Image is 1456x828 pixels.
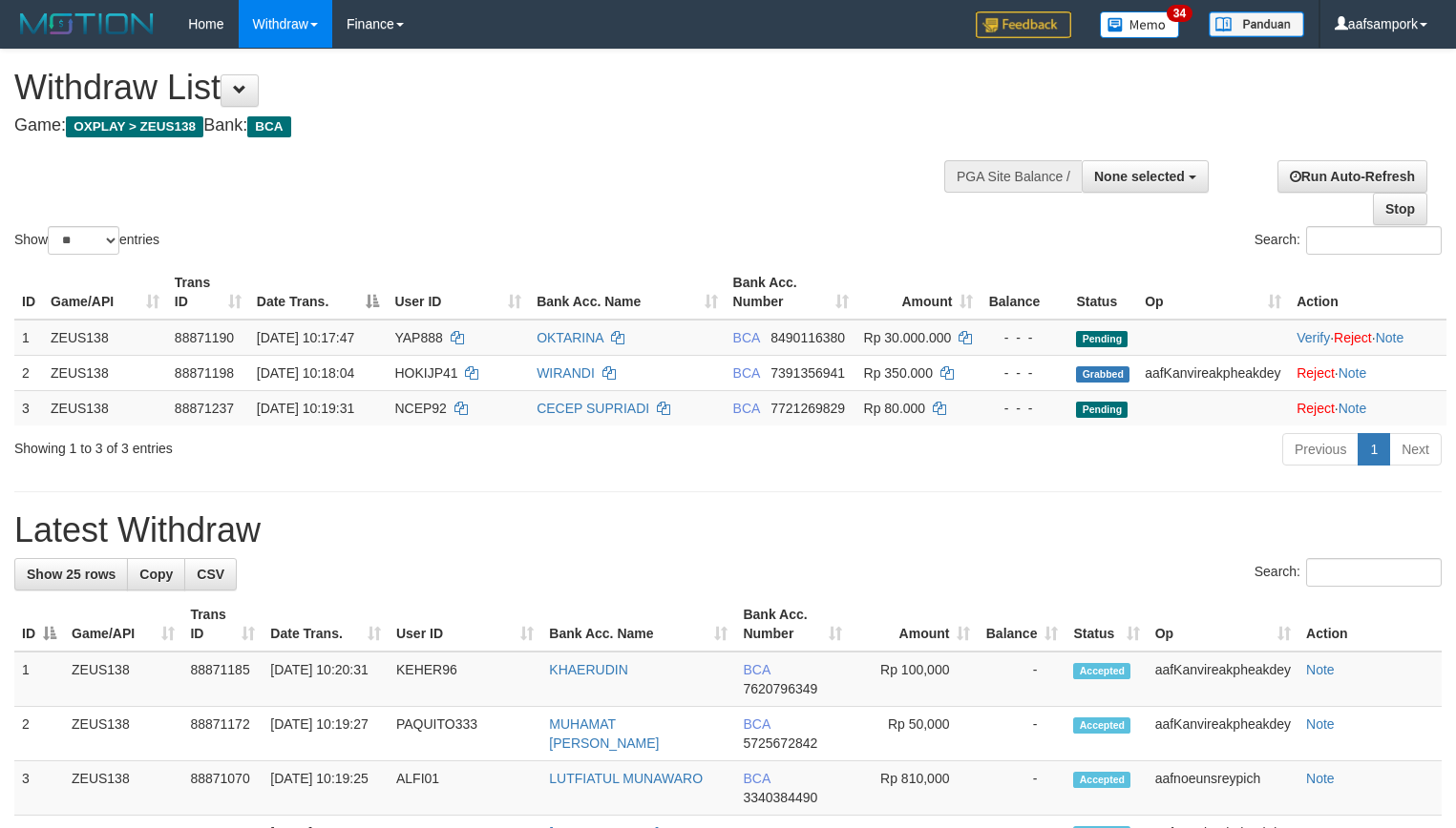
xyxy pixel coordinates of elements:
span: Copy 5725672842 to clipboard [743,735,817,751]
td: ALFI01 [389,761,541,816]
span: Copy [139,567,173,582]
span: Copy 3340384490 to clipboard [743,790,817,805]
a: Note [1376,330,1404,345]
span: 88871198 [175,365,234,381]
td: KEHER96 [389,652,541,707]
span: NCEP92 [394,401,446,416]
span: Rp 80.000 [864,401,926,416]
td: 2 [14,707,64,761]
span: None selected [1094,169,1185,184]
span: Grabbed [1076,366,1129,383]
th: Action [1289,265,1446,320]
a: Show 25 rows [14,558,128,590]
td: Rp 810,000 [850,761,979,816]
td: 88871185 [182,652,263,707]
a: Stop [1373,193,1427,225]
td: [DATE] 10:19:27 [263,707,389,761]
h4: Game: Bank: [14,116,952,135]
span: BCA [743,716,770,732]
a: Next [1389,433,1442,466]
td: [DATE] 10:20:31 [263,652,389,707]
th: ID [14,265,43,320]
span: Rp 350.000 [864,365,933,381]
a: LUTFIATUL MUNAWARO [549,771,703,786]
span: [DATE] 10:19:31 [257,401,354,416]
a: 1 [1358,433,1390,466]
span: BCA [743,662,770,677]
span: Pending [1076,402,1128,418]
a: MUHAMAT [PERSON_NAME] [549,716,659,751]
span: [DATE] 10:17:47 [257,330,354,345]
td: 2 [14,355,43,390]
td: PAQUITO333 [389,707,541,761]
span: Accepted [1073,772,1130,788]
td: ZEUS138 [43,390,167,425]
a: Previous [1282,433,1359,466]
div: - - - [988,363,1061,383]
th: Game/API: activate to sort column ascending [64,597,182,652]
img: panduan.png [1209,11,1304,37]
th: Game/API: activate to sort column ascending [43,265,167,320]
img: Feedback.jpg [976,11,1071,38]
td: · [1289,390,1446,425]
th: Op: activate to sort column ascending [1137,265,1289,320]
td: - [978,707,1066,761]
span: [DATE] 10:18:04 [257,365,354,381]
a: Copy [127,558,185,590]
td: aafKanvireakpheakdey [1148,707,1298,761]
div: - - - [988,328,1061,347]
a: Note [1306,662,1335,677]
td: · [1289,355,1446,390]
th: Amount: activate to sort column ascending [856,265,981,320]
td: 88871172 [182,707,263,761]
a: Reject [1297,401,1335,416]
td: 3 [14,390,43,425]
span: BCA [247,116,290,137]
span: Accepted [1073,663,1130,679]
label: Search: [1255,226,1442,255]
th: Trans ID: activate to sort column ascending [167,265,249,320]
a: Note [1339,401,1367,416]
span: Pending [1076,331,1128,347]
span: Copy 7391356941 to clipboard [770,365,845,381]
a: KHAERUDIN [549,662,627,677]
td: · · [1289,320,1446,356]
span: HOKIJP41 [394,365,457,381]
td: ZEUS138 [64,761,182,816]
a: CSV [184,558,237,590]
label: Show entries [14,226,159,255]
a: Note [1306,716,1335,732]
a: WIRANDI [537,365,595,381]
td: Rp 50,000 [850,707,979,761]
h1: Latest Withdraw [14,511,1442,549]
input: Search: [1306,226,1442,255]
a: Note [1339,365,1367,381]
div: Showing 1 to 3 of 3 entries [14,431,592,458]
select: Showentries [48,226,119,255]
img: MOTION_logo.png [14,10,159,38]
th: Balance [981,265,1068,320]
td: - [978,652,1066,707]
td: aafKanvireakpheakdey [1148,652,1298,707]
span: CSV [197,567,224,582]
span: Accepted [1073,717,1130,734]
td: 1 [14,320,43,356]
td: Rp 100,000 [850,652,979,707]
td: ZEUS138 [43,355,167,390]
a: Verify [1297,330,1330,345]
td: - [978,761,1066,816]
span: OXPLAY > ZEUS138 [66,116,203,137]
a: Run Auto-Refresh [1277,160,1427,193]
td: aafnoeunsreypich [1148,761,1298,816]
th: Balance: activate to sort column ascending [978,597,1066,652]
a: CECEP SUPRIADI [537,401,649,416]
th: Trans ID: activate to sort column ascending [182,597,263,652]
th: Bank Acc. Name: activate to sort column ascending [529,265,725,320]
th: Date Trans.: activate to sort column ascending [263,597,389,652]
div: - - - [988,399,1061,418]
td: 88871070 [182,761,263,816]
span: BCA [733,401,760,416]
input: Search: [1306,558,1442,587]
a: Reject [1297,365,1335,381]
span: Copy 8490116380 to clipboard [770,330,845,345]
